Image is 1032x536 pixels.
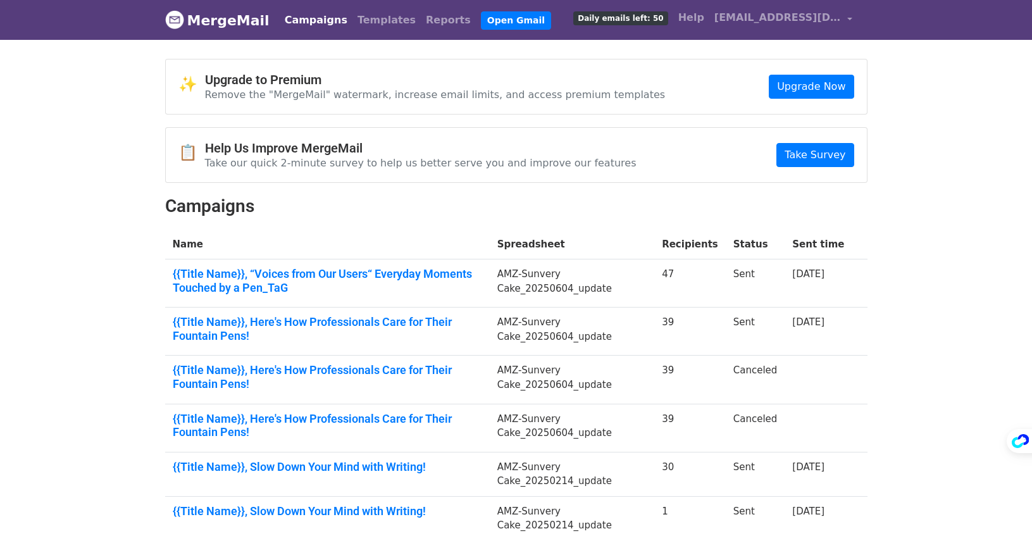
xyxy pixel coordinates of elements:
a: Take Survey [776,143,854,167]
a: {{Title Name}}, Here's How Professionals Care for Their Fountain Pens! [173,363,482,390]
a: Help [673,5,709,30]
th: Recipients [654,230,726,259]
span: 📋 [178,144,205,162]
th: Name [165,230,490,259]
td: AMZ-Sunvery Cake_20250604_update [490,259,654,308]
td: AMZ-Sunvery Cake_20250604_update [490,356,654,404]
a: {{Title Name}}, Here's How Professionals Care for Their Fountain Pens! [173,412,482,439]
a: Open Gmail [481,11,551,30]
a: Templates [352,8,421,33]
a: Campaigns [280,8,352,33]
a: MergeMail [165,7,270,34]
td: 39 [654,308,726,356]
td: Sent [726,452,785,496]
span: Daily emails left: 50 [573,11,668,25]
td: AMZ-Sunvery Cake_20250604_update [490,404,654,452]
td: Sent [726,308,785,356]
a: Upgrade Now [769,75,854,99]
td: Canceled [726,404,785,452]
a: [DATE] [792,316,824,328]
a: Daily emails left: 50 [568,5,673,30]
img: MergeMail logo [165,10,184,29]
span: ✨ [178,75,205,94]
a: {{Title Name}}, Slow Down Your Mind with Writing! [173,504,482,518]
td: Sent [726,259,785,308]
td: 47 [654,259,726,308]
a: [EMAIL_ADDRESS][DOMAIN_NAME] [709,5,857,35]
a: {{Title Name}}, “Voices from Our Users“ Everyday Moments Touched by a Pen_TaG [173,267,482,294]
h4: Upgrade to Premium [205,72,666,87]
h2: Campaigns [165,196,867,217]
td: 39 [654,404,726,452]
a: Reports [421,8,476,33]
p: Remove the "MergeMail" watermark, increase email limits, and access premium templates [205,88,666,101]
td: 39 [654,356,726,404]
th: Spreadsheet [490,230,654,259]
a: [DATE] [792,506,824,517]
a: [DATE] [792,268,824,280]
a: {{Title Name}}, Here's How Professionals Care for Their Fountain Pens! [173,315,482,342]
span: [EMAIL_ADDRESS][DOMAIN_NAME] [714,10,841,25]
td: AMZ-Sunvery Cake_20250604_update [490,308,654,356]
p: Take our quick 2-minute survey to help us better serve you and improve our features [205,156,637,170]
th: Sent time [785,230,852,259]
td: AMZ-Sunvery Cake_20250214_update [490,452,654,496]
a: [DATE] [792,461,824,473]
td: 30 [654,452,726,496]
h4: Help Us Improve MergeMail [205,140,637,156]
th: Status [726,230,785,259]
a: {{Title Name}}, Slow Down Your Mind with Writing! [173,460,482,474]
td: Canceled [726,356,785,404]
